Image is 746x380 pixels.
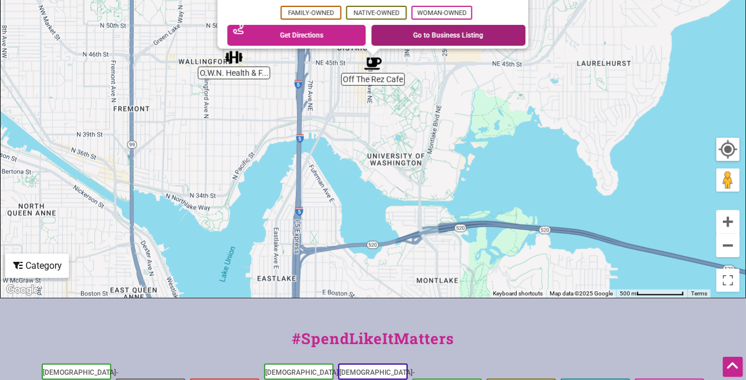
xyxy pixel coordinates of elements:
button: Your Location [716,138,740,161]
span: Woman-Owned [412,6,473,20]
span: 500 m [620,290,637,297]
span: Family-Owned [281,6,342,20]
button: Map scale: 500 m per 78 pixels [616,290,688,298]
img: Google [3,283,42,298]
div: Off The Rez Cafe [360,50,386,77]
div: O.W.N. Health & Fitness [221,44,247,71]
a: Get Directions [228,25,366,46]
a: Terms [691,290,707,297]
button: Zoom out [716,234,740,257]
span: Map data ©2025 Google [550,290,613,297]
button: Drag Pegman onto the map to open Street View [716,169,740,192]
div: Filter by category [5,254,69,278]
div: Scroll Back to Top [723,357,743,377]
a: Go to Business Listing [371,25,526,46]
button: Keyboard shortcuts [493,290,543,298]
button: Toggle fullscreen view [716,269,740,292]
a: Open this area in Google Maps (opens a new window) [3,283,42,298]
div: Category [6,255,68,277]
button: Zoom in [716,210,740,233]
span: Native-Owned [346,6,407,20]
